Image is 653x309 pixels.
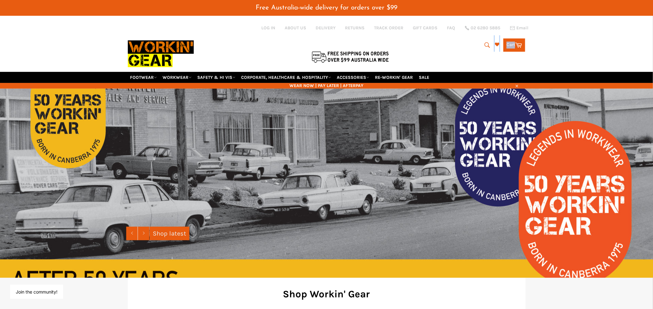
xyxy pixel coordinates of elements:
[160,72,194,83] a: WORKWEAR
[285,25,306,31] a: ABOUT US
[503,38,525,52] a: Cart
[256,4,397,11] span: Free Australia-wide delivery for orders over $99
[374,25,404,31] a: TRACK ORDER
[373,72,416,83] a: RE-WORKIN' GEAR
[128,83,525,89] span: WEAR NOW | PAY LATER | AFTERPAY
[316,25,336,31] a: DELIVERY
[239,72,334,83] a: CORPORATE, HEALTHCARE & HOSPITALITY
[311,50,390,63] img: Flat $9.95 shipping Australia wide
[150,227,189,240] a: Shop latest
[335,72,372,83] a: ACCESSORIES
[517,26,529,30] span: Email
[465,26,501,30] a: 02 6280 5885
[128,72,159,83] a: FOOTWEAR
[417,72,432,83] a: SALE
[510,26,529,31] a: Email
[413,25,438,31] a: GIFT CARDS
[16,289,57,294] button: Join the community!
[128,36,194,72] img: Workin Gear leaders in Workwear, Safety Boots, PPE, Uniforms. Australia's No.1 in Workwear
[471,26,501,30] span: 02 6280 5885
[262,25,276,31] a: Log in
[137,287,516,301] h2: Shop Workin' Gear
[345,25,365,31] a: RETURNS
[195,72,238,83] a: SAFETY & HI VIS
[447,25,455,31] a: FAQ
